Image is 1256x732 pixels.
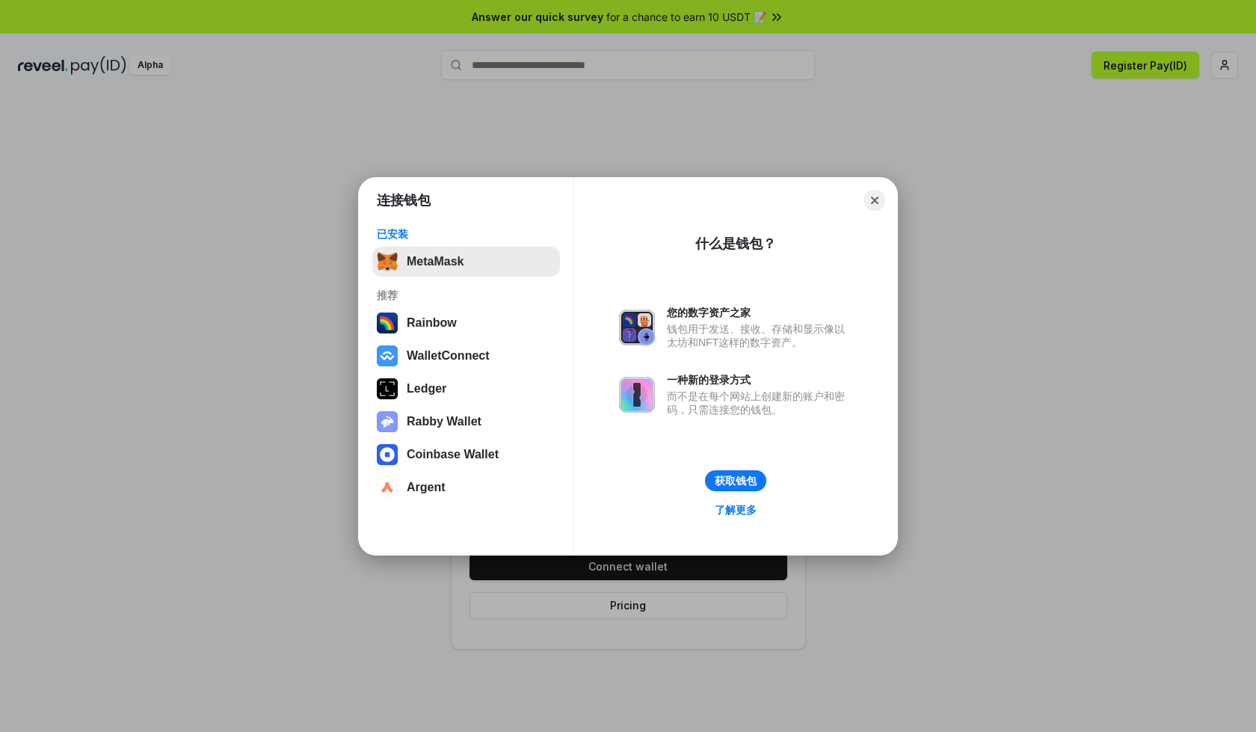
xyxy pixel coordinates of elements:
[372,374,560,404] button: Ledger
[377,313,398,333] img: svg+xml,%3Csvg%20width%3D%22120%22%20height%3D%22120%22%20viewBox%3D%220%200%20120%20120%22%20fil...
[377,378,398,399] img: svg+xml,%3Csvg%20xmlns%3D%22http%3A%2F%2Fwww.w3.org%2F2000%2Fsvg%22%20width%3D%2228%22%20height%3...
[619,310,655,345] img: svg+xml,%3Csvg%20xmlns%3D%22http%3A%2F%2Fwww.w3.org%2F2000%2Fsvg%22%20fill%3D%22none%22%20viewBox...
[667,390,852,416] div: 而不是在每个网站上创建新的账户和密码，只需连接您的钱包。
[377,411,398,432] img: svg+xml,%3Csvg%20xmlns%3D%22http%3A%2F%2Fwww.w3.org%2F2000%2Fsvg%22%20fill%3D%22none%22%20viewBox...
[864,190,885,211] button: Close
[407,382,446,396] div: Ledger
[407,481,446,494] div: Argent
[407,316,457,330] div: Rainbow
[372,247,560,277] button: MetaMask
[407,349,490,363] div: WalletConnect
[619,377,655,413] img: svg+xml,%3Csvg%20xmlns%3D%22http%3A%2F%2Fwww.w3.org%2F2000%2Fsvg%22%20fill%3D%22none%22%20viewBox...
[705,470,766,491] button: 获取钱包
[372,473,560,502] button: Argent
[377,444,398,465] img: svg+xml,%3Csvg%20width%3D%2228%22%20height%3D%2228%22%20viewBox%3D%220%200%2028%2028%22%20fill%3D...
[372,407,560,437] button: Rabby Wallet
[715,503,757,517] div: 了解更多
[407,255,464,268] div: MetaMask
[667,306,852,319] div: 您的数字资产之家
[706,500,766,520] a: 了解更多
[667,373,852,387] div: 一种新的登录方式
[407,415,481,428] div: Rabby Wallet
[377,345,398,366] img: svg+xml,%3Csvg%20width%3D%2228%22%20height%3D%2228%22%20viewBox%3D%220%200%2028%2028%22%20fill%3D...
[377,227,555,241] div: 已安装
[407,448,499,461] div: Coinbase Wallet
[377,251,398,272] img: svg+xml,%3Csvg%20fill%3D%22none%22%20height%3D%2233%22%20viewBox%3D%220%200%2035%2033%22%20width%...
[377,477,398,498] img: svg+xml,%3Csvg%20width%3D%2228%22%20height%3D%2228%22%20viewBox%3D%220%200%2028%2028%22%20fill%3D...
[377,289,555,302] div: 推荐
[377,191,431,209] h1: 连接钱包
[372,341,560,371] button: WalletConnect
[667,322,852,349] div: 钱包用于发送、接收、存储和显示像以太坊和NFT这样的数字资产。
[372,308,560,338] button: Rainbow
[372,440,560,470] button: Coinbase Wallet
[715,474,757,488] div: 获取钱包
[695,235,776,253] div: 什么是钱包？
